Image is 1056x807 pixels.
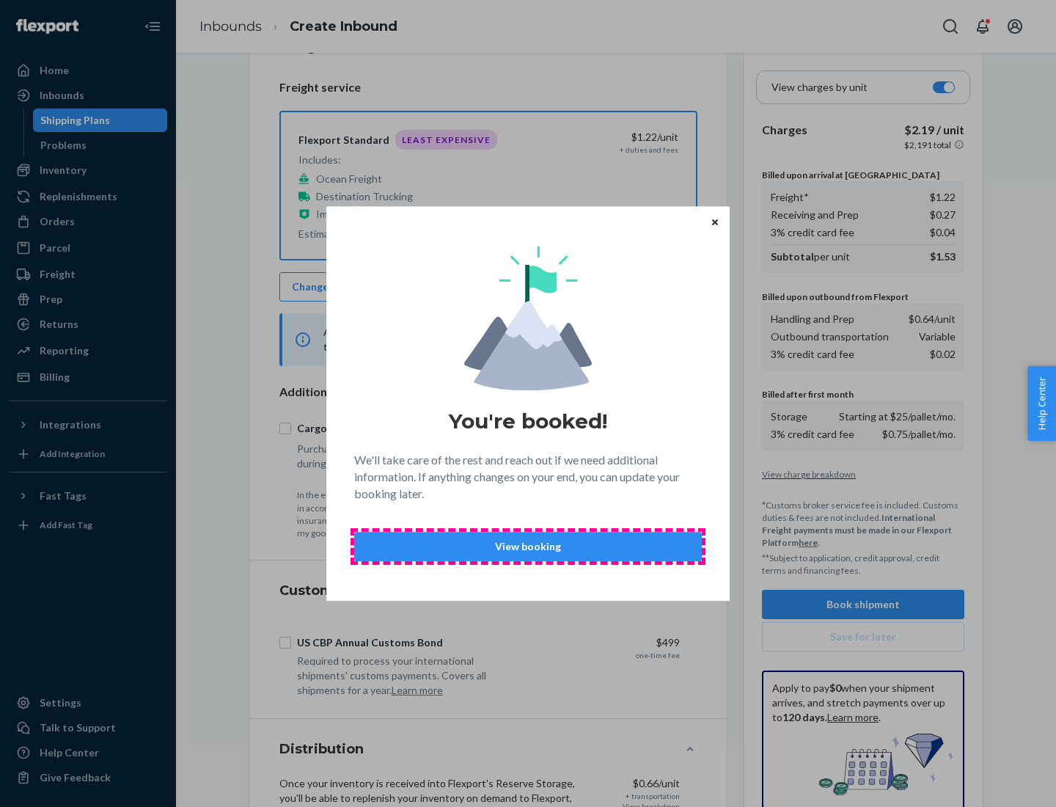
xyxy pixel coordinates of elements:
button: View booking [354,532,702,561]
button: Close [708,213,722,230]
p: We'll take care of the rest and reach out if we need additional information. If anything changes ... [354,452,702,503]
h1: You're booked! [449,408,607,434]
p: View booking [367,539,689,554]
img: svg+xml,%3Csvg%20viewBox%3D%220%200%20174%20197%22%20fill%3D%22none%22%20xmlns%3D%22http%3A%2F%2F... [464,246,592,390]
